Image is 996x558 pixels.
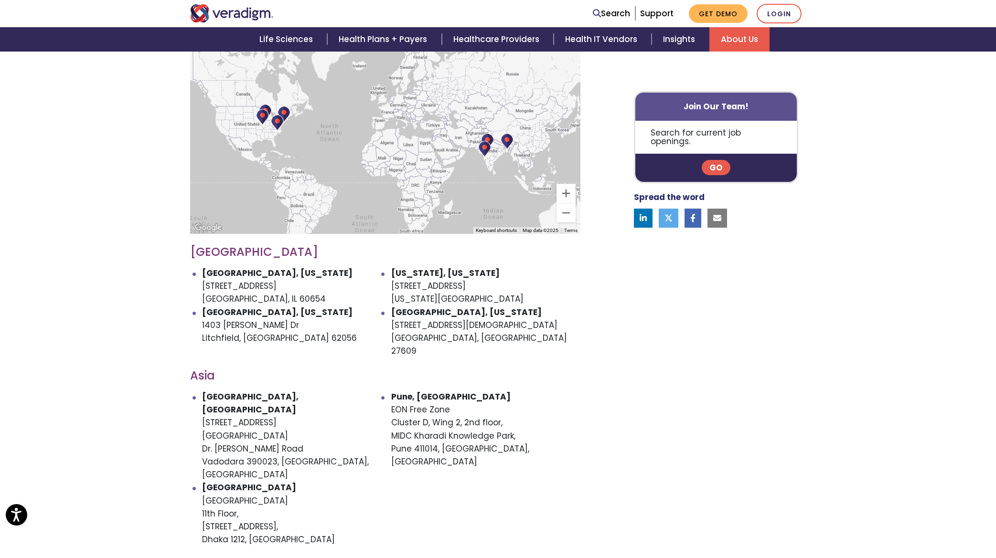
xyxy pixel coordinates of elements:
strong: [GEOGRAPHIC_DATA] [202,482,296,493]
a: Login [757,4,802,23]
strong: Spread the word [634,192,705,203]
strong: [GEOGRAPHIC_DATA], [US_STATE] [391,306,542,318]
img: Google [193,221,224,234]
a: Search [593,7,630,20]
a: Life Sciences [248,27,327,52]
a: Terms (opens in new tab) [564,228,578,233]
strong: [GEOGRAPHIC_DATA], [GEOGRAPHIC_DATA] [202,391,299,415]
a: Open this area in Google Maps (opens a new window) [193,221,224,234]
strong: [US_STATE], [US_STATE] [391,267,500,279]
img: Veradigm logo [190,4,274,22]
button: Keyboard shortcuts [476,227,517,234]
li: [STREET_ADDRESS] [US_STATE][GEOGRAPHIC_DATA] [391,267,580,306]
span: Map data ©2025 [523,228,558,233]
a: Go [702,160,730,176]
p: Search for current job openings. [635,121,797,154]
li: [STREET_ADDRESS][DEMOGRAPHIC_DATA] [GEOGRAPHIC_DATA], [GEOGRAPHIC_DATA] 27609 [391,306,580,358]
strong: [GEOGRAPHIC_DATA], [US_STATE] [202,267,353,279]
a: Healthcare Providers [442,27,554,52]
a: Health IT Vendors [554,27,652,52]
a: About Us [709,27,770,52]
li: EON Free Zone Cluster D, Wing 2, 2nd floor, MIDC Kharadi Knowledge Park, Pune 411014, [GEOGRAPHIC... [391,390,580,481]
a: Insights [652,27,709,52]
strong: Pune, [GEOGRAPHIC_DATA] [391,391,511,402]
h3: [GEOGRAPHIC_DATA] [190,245,580,259]
li: 1403 [PERSON_NAME] Dr Litchfield, [GEOGRAPHIC_DATA] 62056 [202,306,391,358]
a: Health Plans + Payers [327,27,441,52]
li: [STREET_ADDRESS] [GEOGRAPHIC_DATA], IL 60654 [202,267,391,306]
a: Get Demo [689,4,748,23]
h3: Asia [190,369,580,383]
strong: Join Our Team! [684,101,749,112]
li: [STREET_ADDRESS] [GEOGRAPHIC_DATA] Dr. [PERSON_NAME] Road Vadodara 390023, [GEOGRAPHIC_DATA], [GE... [202,390,391,481]
li: [GEOGRAPHIC_DATA] 11th Floor, [STREET_ADDRESS], Dhaka 1212, [GEOGRAPHIC_DATA] [202,481,391,546]
a: Support [640,8,674,19]
button: Zoom out [557,203,576,222]
button: Zoom in [557,184,576,203]
strong: [GEOGRAPHIC_DATA], [US_STATE] [202,306,353,318]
